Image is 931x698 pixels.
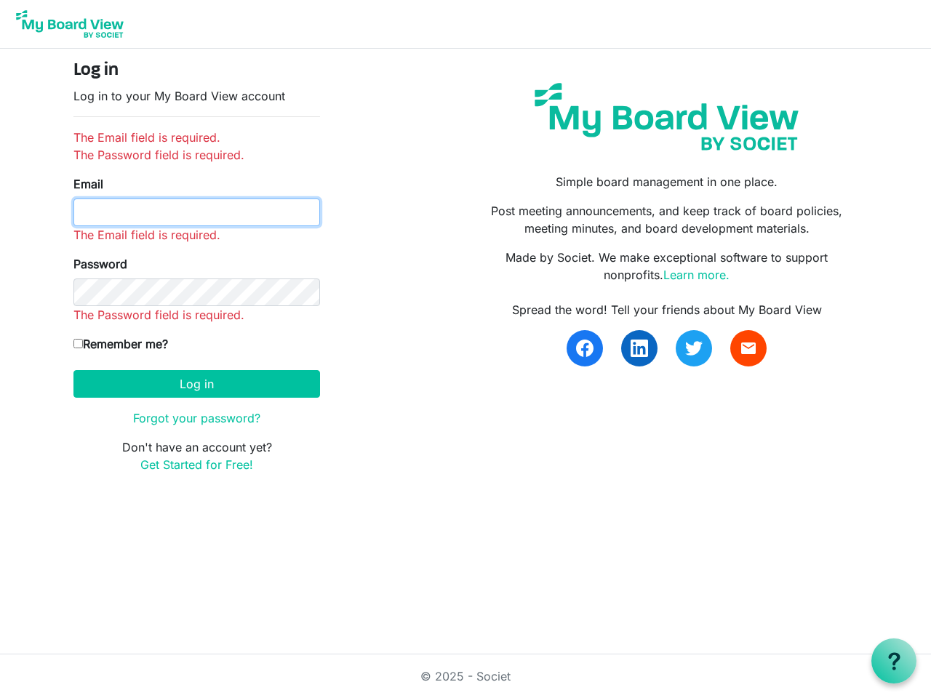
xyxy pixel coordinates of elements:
[73,339,83,348] input: Remember me?
[476,301,858,318] div: Spread the word! Tell your friends about My Board View
[140,457,253,472] a: Get Started for Free!
[12,6,128,42] img: My Board View Logo
[524,72,810,161] img: my-board-view-societ.svg
[663,268,730,282] a: Learn more.
[73,228,220,242] span: The Email field is required.
[73,60,320,81] h4: Log in
[133,411,260,425] a: Forgot your password?
[476,249,858,284] p: Made by Societ. We make exceptional software to support nonprofits.
[685,340,703,357] img: twitter.svg
[740,340,757,357] span: email
[476,202,858,237] p: Post meeting announcements, and keep track of board policies, meeting minutes, and board developm...
[73,438,320,473] p: Don't have an account yet?
[73,335,168,353] label: Remember me?
[73,175,103,193] label: Email
[73,255,127,273] label: Password
[476,173,858,190] p: Simple board management in one place.
[730,330,767,366] a: email
[73,308,244,322] span: The Password field is required.
[73,87,320,105] p: Log in to your My Board View account
[631,340,648,357] img: linkedin.svg
[73,146,320,164] li: The Password field is required.
[420,669,511,683] a: © 2025 - Societ
[576,340,594,357] img: facebook.svg
[73,370,320,398] button: Log in
[73,129,320,146] li: The Email field is required.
